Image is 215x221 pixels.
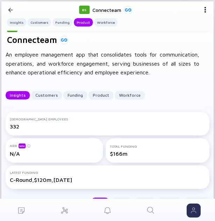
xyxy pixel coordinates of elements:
button: Revenue [134,198,155,205]
a: Reminders [86,199,129,221]
h1: Connecteam [7,35,57,45]
div: Total Funding [110,144,205,148]
div: Product [74,19,93,26]
button: Funding [63,91,87,100]
div: N/A [10,150,99,157]
div: 332 [10,123,205,130]
div: [DEMOGRAPHIC_DATA] Employees [10,117,205,121]
div: Insights [6,90,30,101]
div: Workforce [115,90,145,101]
div: Funding [53,19,72,26]
button: Customers [31,91,62,100]
div: $166m [110,150,205,157]
img: Menu [202,7,208,13]
button: Product [74,18,93,27]
img: Sign in [187,204,201,218]
button: Customers [28,18,51,27]
div: Latest Funding [10,170,205,175]
div: Workforce [94,19,118,26]
button: Workforce [115,91,145,100]
button: Funding [112,198,132,205]
div: Insights [7,19,26,26]
button: Workforce [94,18,118,27]
div: ARR [10,143,99,148]
a: Search [129,199,172,221]
h2: Insights [6,197,31,205]
div: An employee management app that consolidates tools for communication, operations, and workforce e... [6,50,199,77]
button: Insights [7,18,26,27]
a: Investor Map [43,199,86,221]
div: Customers [31,90,62,101]
button: Liquidation [184,198,209,205]
div: Funding [63,90,87,101]
div: Customers [28,19,51,26]
div: Connecteam [92,6,132,14]
a: Sign in [172,199,215,221]
button: Recent [91,198,109,205]
div: C-Round, $120m, [DATE] [10,177,205,183]
button: Insights [6,91,30,100]
div: beta [19,143,26,148]
button: Workforce [158,198,181,205]
button: Funding [53,18,72,27]
div: 85 [79,6,90,14]
div: Product [89,90,113,101]
button: Product [89,91,113,100]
